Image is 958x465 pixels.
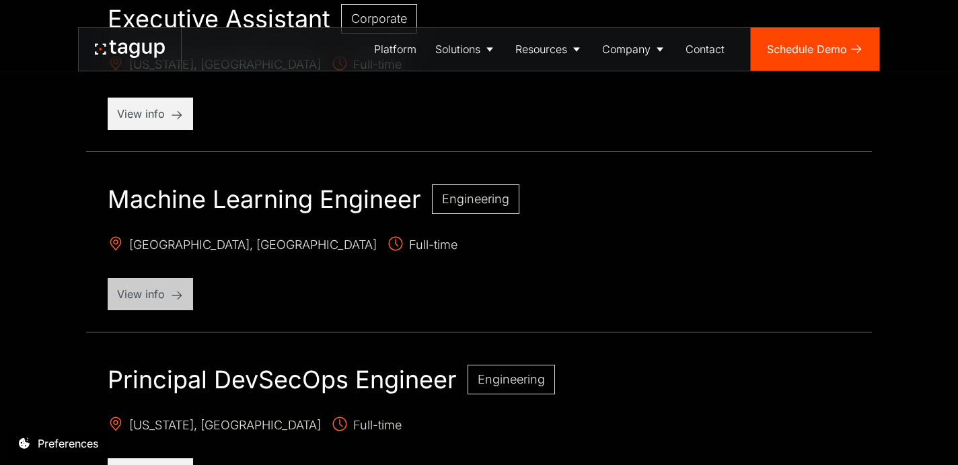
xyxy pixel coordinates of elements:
[365,28,426,71] a: Platform
[117,286,184,302] p: View info
[602,41,651,57] div: Company
[332,416,402,437] span: Full-time
[117,106,184,122] p: View info
[388,236,457,256] span: Full-time
[686,41,725,57] div: Contact
[506,28,593,71] a: Resources
[108,184,421,214] h2: Machine Learning Engineer
[108,416,321,437] span: [US_STATE], [GEOGRAPHIC_DATA]
[593,28,676,71] a: Company
[374,41,416,57] div: Platform
[751,28,879,71] a: Schedule Demo
[515,41,567,57] div: Resources
[108,236,377,256] span: [GEOGRAPHIC_DATA], [GEOGRAPHIC_DATA]
[435,41,480,57] div: Solutions
[442,192,509,206] span: Engineering
[108,365,457,394] h2: Principal DevSecOps Engineer
[676,28,734,71] a: Contact
[767,41,847,57] div: Schedule Demo
[426,28,506,71] a: Solutions
[38,435,98,452] div: Preferences
[478,372,545,386] span: Engineering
